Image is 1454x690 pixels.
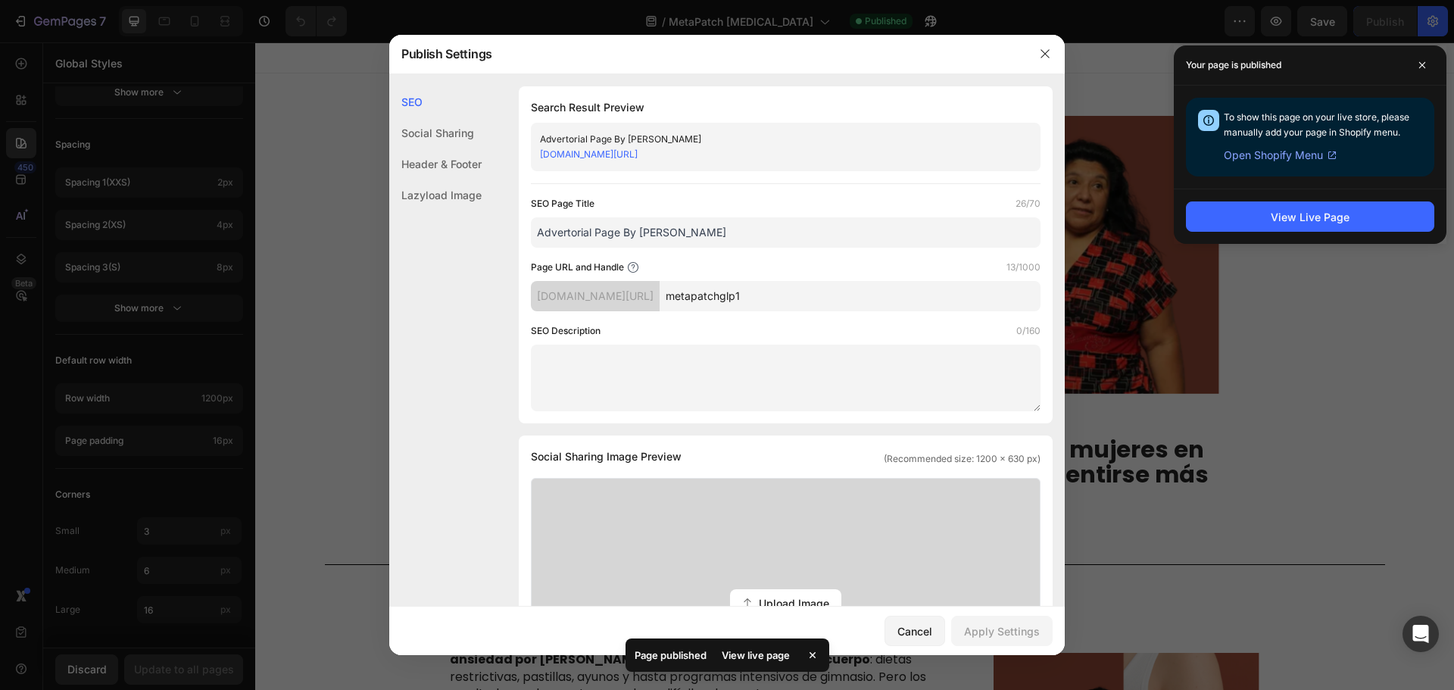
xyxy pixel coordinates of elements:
[389,86,482,117] div: SEO
[481,539,561,551] div: Drop element here
[951,616,1053,646] button: Apply Settings
[885,616,945,646] button: Cancel
[1006,260,1041,275] label: 13/1000
[389,180,482,211] div: Lazyload Image
[531,217,1041,248] input: Title
[229,31,970,394] img: gempages_578766844177941223-fd7d1795-f53e-45f2-adb7-202717e3aa19.png
[195,592,679,660] p: Miles de mujeres en [GEOGRAPHIC_DATA] han intentado todo para : dietas restrictivas, pastillas, a...
[195,592,675,626] strong: controlar la ansiedad por [PERSON_NAME] y recuperar el control de su cuerpo
[1403,616,1439,652] div: Open Intercom Messenger
[389,117,482,148] div: Social Sharing
[897,623,932,639] div: Cancel
[964,623,1040,639] div: Apply Settings
[884,452,1041,466] span: (Recommended size: 1200 x 630 px)
[231,391,953,474] strong: El parche diario que está ayudando a cientos de mujeres en [GEOGRAPHIC_DATA] a controlar los anto...
[1186,58,1281,73] p: Your page is published
[1016,196,1041,211] label: 26/70
[1016,323,1041,339] label: 0/160
[540,132,1006,147] div: Advertorial Page By [PERSON_NAME]
[1271,209,1349,225] div: View Live Page
[660,281,1041,311] input: Handle
[531,196,594,211] label: SEO Page Title
[1186,201,1434,232] button: View Live Page
[656,539,736,551] div: Drop element here
[759,595,829,611] span: Upload Image
[635,648,707,663] p: Page published
[531,260,624,275] label: Page URL and Handle
[1224,111,1409,138] span: To show this page on your live store, please manually add your page in Shopify menu.
[231,486,969,508] p: [DATE] | Written by [PERSON_NAME]
[1224,146,1323,164] span: Open Shopify Menu
[713,645,799,666] div: View live page
[531,281,660,311] div: [DOMAIN_NAME][URL]
[540,148,638,160] a: [DOMAIN_NAME][URL]
[531,98,1041,117] h1: Search Result Preview
[389,148,482,180] div: Header & Footer
[389,34,1025,73] div: Publish Settings
[531,448,682,466] span: Social Sharing Image Preview
[531,323,601,339] label: SEO Description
